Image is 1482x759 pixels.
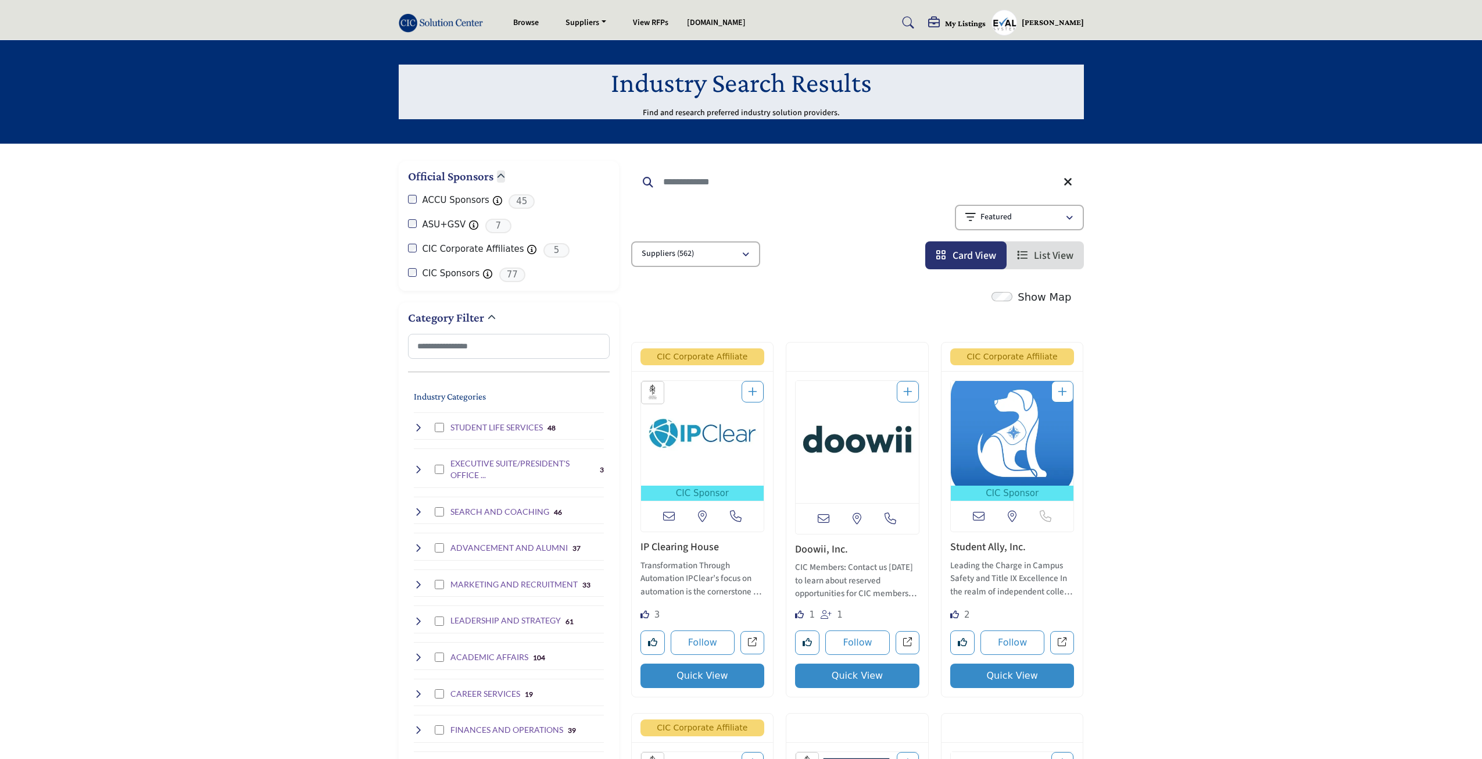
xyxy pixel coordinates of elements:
i: Likes [640,610,649,619]
h3: Student Ally, Inc. [950,541,1075,554]
a: CIC Members: Contact us [DATE] to learn about reserved opportunities for CIC members! Doowii is a... [795,558,919,601]
span: 2 [964,610,970,620]
span: 45 [509,194,535,209]
h5: [PERSON_NAME] [1022,17,1084,28]
a: Search [891,13,922,32]
a: Student Ally, Inc. [950,540,1026,554]
label: CIC Sponsors [423,267,480,280]
h4: STUDENT LIFE SERVICES: Campus engagement, residential life, and student activity management solut... [450,422,543,433]
h4: MARKETING AND RECRUITMENT: Brand development, digital marketing, and student recruitment campaign... [450,579,578,590]
h3: Doowii, Inc. [795,543,919,556]
a: Add To List [903,385,912,400]
div: My Listings [928,17,986,31]
h4: FINANCES AND OPERATIONS: Financial management, budgeting tools, and operational efficiency soluti... [450,724,563,736]
a: View RFPs [633,17,668,28]
a: Doowii, Inc. [795,542,848,557]
button: Show hide supplier dropdown [991,10,1017,35]
b: 39 [568,726,576,735]
a: Suppliers [557,15,614,31]
b: 61 [565,618,574,626]
button: Industry Categories [414,390,486,404]
span: CIC Sponsor [953,487,1072,500]
input: CIC Corporate Affiliates checkbox [408,244,417,252]
input: Select ADVANCEMENT AND ALUMNI checkbox [435,543,444,553]
a: View List [1017,248,1073,263]
button: Quick View [640,664,765,688]
span: CIC Corporate Affiliate [950,348,1075,365]
input: Search Category [408,334,610,359]
b: 48 [547,424,556,432]
a: Open doowii in new tab [896,631,919,655]
label: ACCU Sponsors [423,194,489,207]
b: 33 [582,581,590,589]
img: Student Ally, Inc. [951,381,1074,486]
a: Open student-ally in new tab [1050,631,1074,655]
a: [DOMAIN_NAME] [687,17,746,28]
a: Transformation Through Automation IPClear’s focus on automation is the cornerstone of its approac... [640,557,765,599]
h4: LEADERSHIP AND STRATEGY: Institutional effectiveness, strategic planning, and leadership developm... [450,615,561,626]
div: Followers [821,606,843,622]
div: 33 Results For MARKETING AND RECRUITMENT [582,579,590,590]
a: Add To List [748,385,757,400]
span: 77 [499,268,525,282]
h2: Category Filter [408,309,484,326]
p: Leading the Charge in Campus Safety and Title IX Excellence In the realm of independent college l... [950,560,1075,599]
span: 3 [654,610,660,620]
p: Find and research preferred industry solution providers. [643,108,840,119]
button: Quick View [950,664,1075,688]
a: Add To List [1058,385,1067,400]
p: CIC Members: Contact us [DATE] to learn about reserved opportunities for CIC members! Doowii is a... [795,561,919,601]
input: Select ACADEMIC AFFAIRS checkbox [435,653,444,662]
b: 37 [572,544,581,553]
input: Select EXECUTIVE SUITE/PRESIDENT'S OFFICE SERVICES checkbox [435,465,444,474]
h1: Industry Search Results [611,65,872,101]
a: Open Listing in new tab [951,381,1074,501]
b: 3 [600,466,604,474]
input: ACCU Sponsors checkbox [408,195,417,204]
img: Doowii, Inc. [796,381,919,503]
img: Site Logo [399,13,489,33]
div: 48 Results For STUDENT LIFE SERVICES [547,422,556,433]
button: Follow [825,630,890,655]
input: Search Keyword [631,168,1084,196]
span: Card View [953,248,996,263]
a: IP Clearing House [640,540,719,554]
h4: SEARCH AND COACHING: Executive search services, leadership coaching, and professional development... [450,506,549,518]
a: View Card [936,248,996,263]
button: Like listing [640,630,665,655]
span: CIC Corporate Affiliate [640,719,765,736]
h4: EXECUTIVE SUITE/PRESIDENT'S OFFICE SERVICES: Strategic planning, leadership support, and executiv... [450,458,595,480]
h5: My Listings [945,18,986,28]
div: 61 Results For LEADERSHIP AND STRATEGY [565,616,574,626]
div: 37 Results For ADVANCEMENT AND ALUMNI [572,543,581,553]
i: Like [795,610,804,619]
a: Open ipclear in new tab [740,631,764,655]
button: Like listing [795,630,819,655]
div: 46 Results For SEARCH AND COACHING [554,507,562,517]
input: Select FINANCES AND OPERATIONS checkbox [435,725,444,735]
span: 1 [837,610,843,620]
p: Transformation Through Automation IPClear’s focus on automation is the cornerstone of its approac... [640,560,765,599]
span: 7 [485,219,511,233]
span: CIC Corporate Affiliate [640,348,765,365]
span: List View [1034,248,1073,263]
a: Open Listing in new tab [796,381,919,503]
div: 104 Results For ACADEMIC AFFAIRS [533,652,545,662]
img: IP Clearing House [641,381,764,486]
button: Suppliers (562) [631,241,760,267]
input: Select LEADERSHIP AND STRATEGY checkbox [435,617,444,626]
label: ASU+GSV [423,218,466,231]
input: Select SEARCH AND COACHING checkbox [435,507,444,516]
div: 19 Results For CAREER SERVICES [525,689,533,699]
div: 39 Results For FINANCES AND OPERATIONS [568,725,576,735]
li: Card View [925,241,1007,269]
span: CIC Sponsor [643,487,762,500]
p: Featured [980,212,1012,223]
h2: Official Sponsors [408,168,493,185]
button: Follow [671,630,735,655]
a: Open Listing in new tab [641,381,764,501]
input: Select STUDENT LIFE SERVICES checkbox [435,423,444,432]
input: Select MARKETING AND RECRUITMENT checkbox [435,580,444,589]
li: List View [1007,241,1084,269]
